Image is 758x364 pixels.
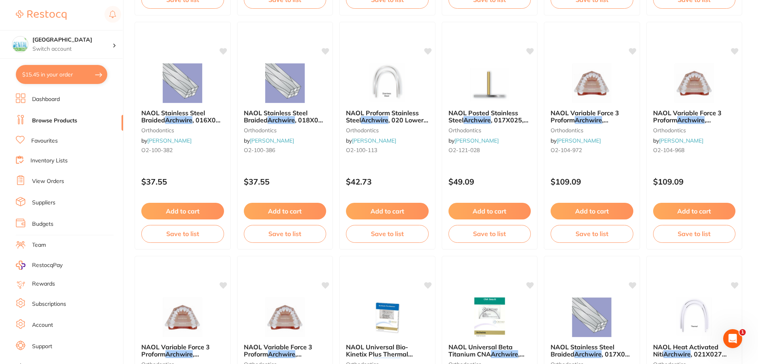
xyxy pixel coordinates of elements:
[244,225,327,242] button: Save to list
[551,116,628,131] span: , 019X025 Upper, 10-Pack
[346,177,429,186] p: $42.73
[244,343,312,358] span: NAOL Variable Force 3 Proform
[659,137,703,144] a: [PERSON_NAME]
[464,63,515,103] img: NAOL Posted Stainless Steel Archwire, 017X025, 28mm, 10-Pack
[16,65,107,84] button: $15.45 in your order
[147,137,192,144] a: [PERSON_NAME]
[30,157,68,165] a: Inventory Lists
[551,177,633,186] p: $109.09
[244,177,327,186] p: $37.55
[268,350,295,358] em: Archwire
[244,147,275,154] span: O2-100-386
[454,137,499,144] a: [PERSON_NAME]
[16,261,63,270] a: RestocqPay
[491,350,518,358] em: Archwire
[448,109,518,124] span: NAOL Posted Stainless Steel
[346,147,377,154] span: O2-100-113
[566,63,617,103] img: NAOL Variable Force 3 Proform Archwire, 019X025 Upper, 10-Pack
[346,109,429,124] b: NAOL Proform Stainless Steel Archwire, 020 Lower, 50-Pack
[244,109,327,124] b: NAOL Stainless Steel Braided Archwire, 018X025 Upper, 10-Pack
[141,343,210,358] span: NAOL Variable Force 3 Proform
[32,300,66,308] a: Subscriptions
[653,137,703,144] span: by
[448,203,531,219] button: Add to cart
[346,116,428,131] span: , 020 Lower, 50-Pack
[551,147,582,154] span: O2-104-972
[464,297,515,337] img: NAOL Universal Beta Titanium CNA Archwire, 016X025 D-LX (Damon Arch Shape), 10-Pack
[141,343,224,358] b: NAOL Variable Force 3 Proform Archwire, 017X025 Lower, 10-Pack
[244,116,326,131] span: , 018X025 Upper, 10-Pack
[32,280,55,288] a: Rewards
[16,10,66,20] img: Restocq Logo
[141,109,224,124] b: NAOL Stainless Steel Braided Archwire, 016X022 Upper, 10-Pack
[141,127,224,133] small: orthodontics
[250,137,294,144] a: [PERSON_NAME]
[244,127,327,133] small: orthodontics
[551,203,633,219] button: Add to cart
[653,127,736,133] small: orthodontics
[653,343,718,358] span: NAOL Heat Activated Niti
[141,109,205,124] span: NAOL Stainless Steel Braided
[12,36,28,52] img: Dental Health Centre
[361,297,413,337] img: NAOL Universal Bio-Kinetix Plus Thermal Nitanium Archwire, 014 D-LX (Damon Arch Shape), 10-Pack
[448,225,531,242] button: Save to list
[244,137,294,144] span: by
[653,225,736,242] button: Save to list
[157,297,208,337] img: NAOL Variable Force 3 Proform Archwire, 017X025 Lower, 10-Pack
[551,137,601,144] span: by
[653,109,736,124] b: NAOL Variable Force 3 Proform Archwire, 018X018 Upper, 10-Pack
[653,109,722,124] span: NAOL Variable Force 3 Proform
[551,109,619,124] span: NAOL Variable Force 3 Proform
[448,147,480,154] span: O2-121-028
[448,137,499,144] span: by
[448,343,513,358] span: NAOL Universal Beta Titanium CNA
[575,116,602,124] em: Archwire
[448,109,531,124] b: NAOL Posted Stainless Steel Archwire, 017X025, 28mm, 10-Pack
[346,127,429,133] small: orthodontics
[268,116,295,124] em: Archwire
[346,343,429,358] b: NAOL Universal Bio-Kinetix Plus Thermal Nitanium Archwire, 014 D-LX (Damon Arch Shape), 10-Pack
[723,329,742,348] iframe: Intercom live chat
[165,116,192,124] em: Archwire
[352,137,396,144] a: [PERSON_NAME]
[669,297,720,337] img: NAOL Heat Activated Niti Archwire, 021X027 Upper, 10-Pack
[361,116,388,124] em: Archwire
[677,116,705,124] em: Archwire
[574,350,602,358] em: Archwire
[551,109,633,124] b: NAOL Variable Force 3 Proform Archwire, 019X025 Upper, 10-Pack
[346,203,429,219] button: Add to cart
[653,147,684,154] span: O2-104-968
[32,220,53,228] a: Budgets
[141,116,224,131] span: , 016X022 Upper, 10-Pack
[448,343,531,358] b: NAOL Universal Beta Titanium CNA Archwire, 016X025 D-LX (Damon Arch Shape), 10-Pack
[32,45,112,53] p: Switch account
[346,137,396,144] span: by
[653,203,736,219] button: Add to cart
[448,116,528,131] span: , 017X025, 28mm, 10-Pack
[551,225,633,242] button: Save to list
[346,225,429,242] button: Save to list
[566,297,617,337] img: NAOL Stainless Steel Braided Archwire, 017X025 Upper, 10-Pack
[244,203,327,219] button: Add to cart
[157,63,208,103] img: NAOL Stainless Steel Braided Archwire, 016X022 Upper, 10-Pack
[141,137,192,144] span: by
[32,95,60,103] a: Dashboard
[448,127,531,133] small: orthodontics
[32,343,52,351] a: Support
[244,343,327,358] b: NAOL Variable Force 3 Proform Archwire, 016X016 Upper, 10-Pack
[32,321,53,329] a: Account
[32,36,112,44] h4: Dental Health Centre
[361,63,413,103] img: NAOL Proform Stainless Steel Archwire, 020 Lower, 50-Pack
[32,241,46,249] a: Team
[259,63,311,103] img: NAOL Stainless Steel Braided Archwire, 018X025 Upper, 10-Pack
[653,177,736,186] p: $109.09
[464,116,491,124] em: Archwire
[557,137,601,144] a: [PERSON_NAME]
[31,137,58,145] a: Favourites
[653,116,730,131] span: , 018X018 Upper, 10-Pack
[663,350,691,358] em: Archwire
[141,147,173,154] span: O2-100-382
[551,343,614,358] span: NAOL Stainless Steel Braided
[141,177,224,186] p: $37.55
[346,109,419,124] span: NAOL Proform Stainless Steel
